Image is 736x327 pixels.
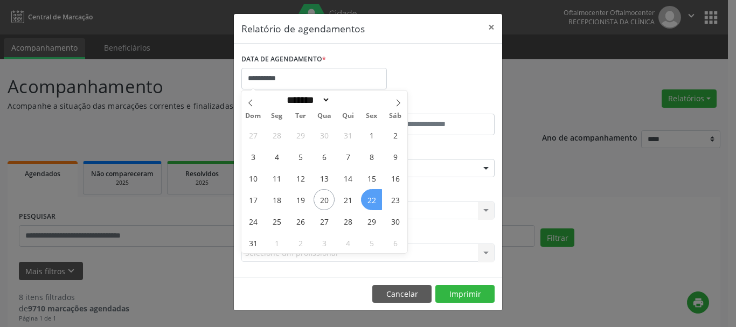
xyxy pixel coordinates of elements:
span: Agosto 2, 2025 [385,124,406,145]
span: Agosto 27, 2025 [314,211,335,232]
span: Agosto 15, 2025 [361,168,382,189]
button: Imprimir [435,285,495,303]
span: Agosto 5, 2025 [290,146,311,167]
span: Agosto 19, 2025 [290,189,311,210]
span: Qua [313,113,336,120]
span: Agosto 7, 2025 [337,146,358,167]
span: Agosto 30, 2025 [385,211,406,232]
button: Close [481,14,502,40]
span: Setembro 2, 2025 [290,232,311,253]
span: Agosto 12, 2025 [290,168,311,189]
span: Sáb [384,113,407,120]
span: Agosto 26, 2025 [290,211,311,232]
span: Setembro 3, 2025 [314,232,335,253]
button: Cancelar [372,285,432,303]
span: Agosto 17, 2025 [242,189,263,210]
span: Agosto 8, 2025 [361,146,382,167]
span: Julho 31, 2025 [337,124,358,145]
span: Setembro 5, 2025 [361,232,382,253]
label: DATA DE AGENDAMENTO [241,51,326,68]
span: Ter [289,113,313,120]
span: Agosto 14, 2025 [337,168,358,189]
span: Julho 28, 2025 [266,124,287,145]
span: Agosto 28, 2025 [337,211,358,232]
span: Agosto 9, 2025 [385,146,406,167]
span: Agosto 1, 2025 [361,124,382,145]
span: Julho 27, 2025 [242,124,263,145]
span: Agosto 22, 2025 [361,189,382,210]
span: Agosto 4, 2025 [266,146,287,167]
span: Agosto 10, 2025 [242,168,263,189]
span: Agosto 6, 2025 [314,146,335,167]
span: Julho 29, 2025 [290,124,311,145]
span: Agosto 13, 2025 [314,168,335,189]
h5: Relatório de agendamentos [241,22,365,36]
select: Month [283,94,330,106]
span: Setembro 4, 2025 [337,232,358,253]
input: Year [330,94,366,106]
span: Agosto 31, 2025 [242,232,263,253]
span: Setembro 1, 2025 [266,232,287,253]
span: Sex [360,113,384,120]
span: Qui [336,113,360,120]
span: Agosto 20, 2025 [314,189,335,210]
span: Agosto 23, 2025 [385,189,406,210]
span: Agosto 16, 2025 [385,168,406,189]
span: Agosto 11, 2025 [266,168,287,189]
span: Seg [265,113,289,120]
span: Dom [241,113,265,120]
span: Setembro 6, 2025 [385,232,406,253]
span: Agosto 24, 2025 [242,211,263,232]
span: Agosto 21, 2025 [337,189,358,210]
span: Agosto 18, 2025 [266,189,287,210]
span: Agosto 29, 2025 [361,211,382,232]
span: Agosto 25, 2025 [266,211,287,232]
span: Julho 30, 2025 [314,124,335,145]
span: Agosto 3, 2025 [242,146,263,167]
label: ATÉ [371,97,495,114]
